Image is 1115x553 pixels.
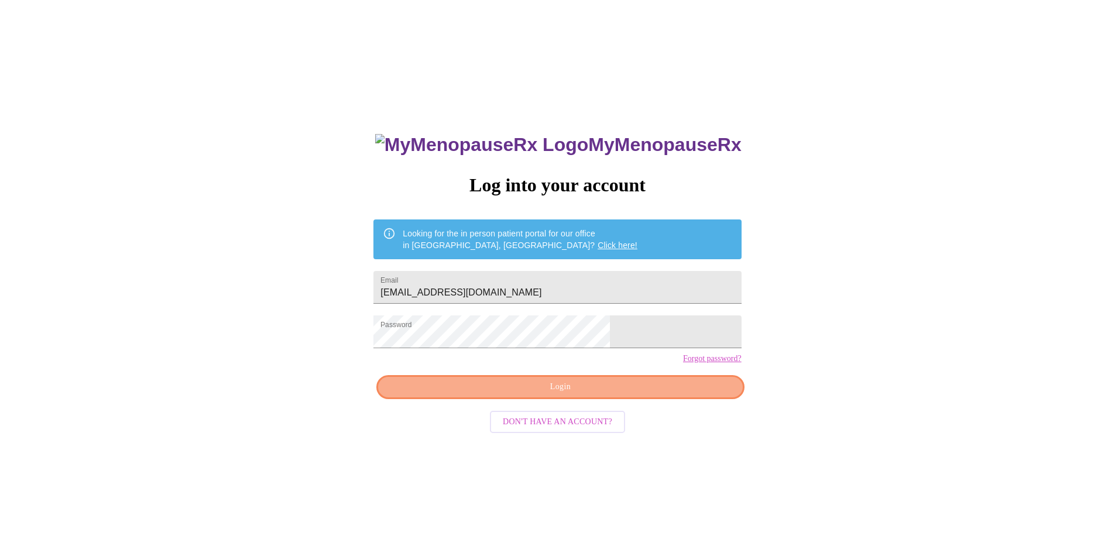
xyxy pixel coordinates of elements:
[683,354,742,363] a: Forgot password?
[403,223,637,256] div: Looking for the in person patient portal for our office in [GEOGRAPHIC_DATA], [GEOGRAPHIC_DATA]?
[598,241,637,250] a: Click here!
[375,134,588,156] img: MyMenopauseRx Logo
[487,415,628,425] a: Don't have an account?
[390,380,730,394] span: Login
[373,174,741,196] h3: Log into your account
[490,411,625,434] button: Don't have an account?
[503,415,612,430] span: Don't have an account?
[375,134,742,156] h3: MyMenopauseRx
[376,375,744,399] button: Login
